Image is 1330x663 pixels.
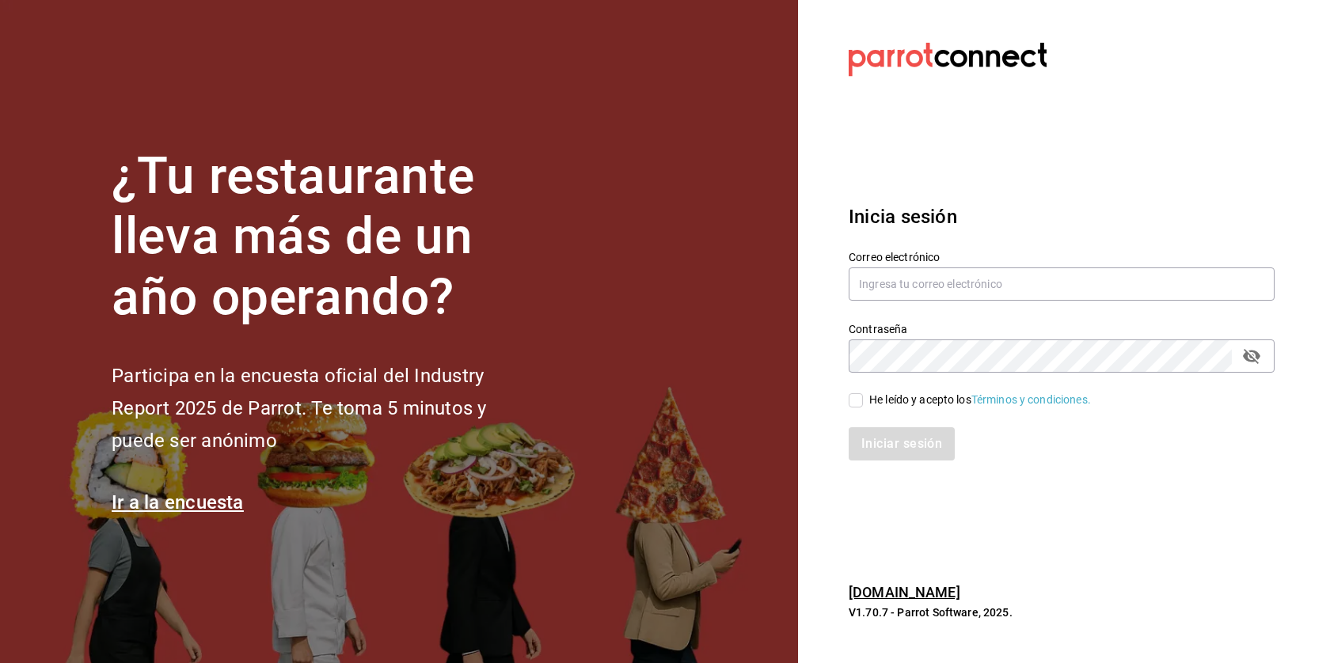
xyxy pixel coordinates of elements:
[112,146,539,328] h1: ¿Tu restaurante lleva más de un año operando?
[849,604,1275,620] p: V1.70.7 - Parrot Software, 2025.
[112,491,244,513] a: Ir a la encuesta
[971,393,1091,406] a: Términos y condiciones.
[112,360,539,457] h2: Participa en la encuesta oficial del Industry Report 2025 de Parrot. Te toma 5 minutos y puede se...
[1238,343,1265,369] button: passwordField
[869,392,1091,408] div: He leído y acepto los
[849,267,1275,301] input: Ingresa tu correo electrónico
[849,584,960,600] a: [DOMAIN_NAME]
[849,323,1275,334] label: Contraseña
[849,251,1275,262] label: Correo electrónico
[849,203,1275,231] h3: Inicia sesión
